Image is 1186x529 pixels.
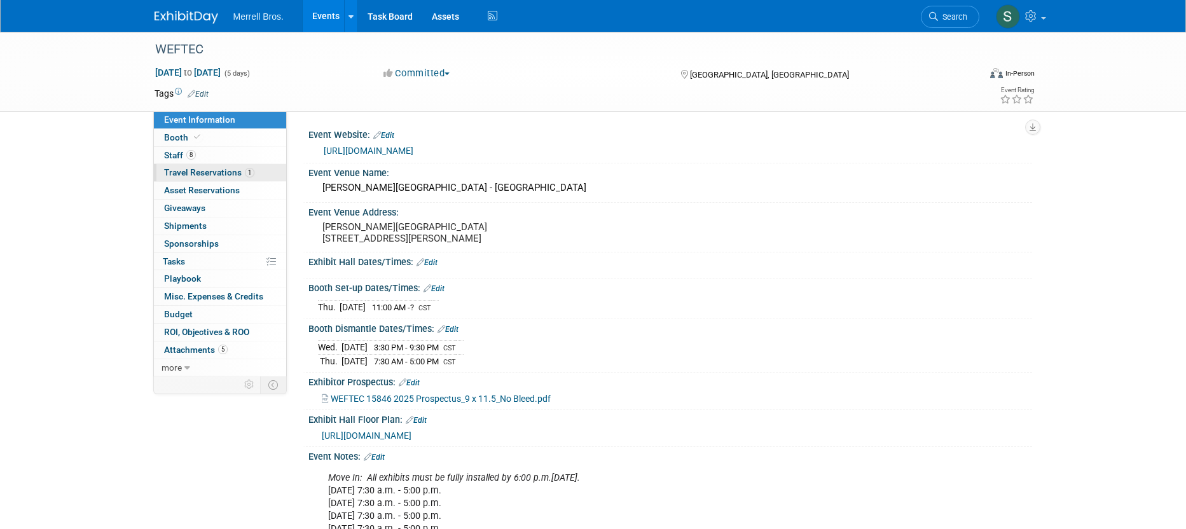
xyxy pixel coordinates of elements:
[318,341,341,355] td: Wed.
[164,291,263,301] span: Misc. Expenses & Credits
[374,357,439,366] span: 7:30 AM - 5:00 PM
[318,300,340,313] td: Thu.
[154,217,286,235] a: Shipments
[904,66,1035,85] div: Event Format
[328,472,580,483] i: Move In: All exhibits must be fully installed by 6:00 p.m.[DATE].
[417,258,438,267] a: Edit
[938,12,967,22] span: Search
[154,235,286,252] a: Sponsorships
[154,306,286,323] a: Budget
[164,114,235,125] span: Event Information
[155,11,218,24] img: ExhibitDay
[154,164,286,181] a: Travel Reservations1
[340,300,366,313] td: [DATE]
[154,341,286,359] a: Attachments5
[238,376,261,393] td: Personalize Event Tab Strip
[379,67,455,80] button: Committed
[364,453,385,462] a: Edit
[399,378,420,387] a: Edit
[322,221,596,244] pre: [PERSON_NAME][GEOGRAPHIC_DATA] [STREET_ADDRESS][PERSON_NAME]
[164,185,240,195] span: Asset Reservations
[154,200,286,217] a: Giveaways
[188,90,209,99] a: Edit
[154,324,286,341] a: ROI, Objectives & ROO
[245,168,254,177] span: 1
[164,221,207,231] span: Shipments
[406,416,427,425] a: Edit
[372,303,416,312] span: 11:00 AM -
[308,278,1032,295] div: Booth Set-up Dates/Times:
[308,125,1032,142] div: Event Website:
[1000,87,1034,93] div: Event Rating
[194,134,200,141] i: Booth reservation complete
[308,252,1032,269] div: Exhibit Hall Dates/Times:
[154,288,286,305] a: Misc. Expenses & Credits
[373,131,394,140] a: Edit
[260,376,286,393] td: Toggle Event Tabs
[154,359,286,376] a: more
[921,6,979,28] a: Search
[690,70,849,79] span: [GEOGRAPHIC_DATA], [GEOGRAPHIC_DATA]
[154,270,286,287] a: Playbook
[223,69,250,78] span: (5 days)
[162,362,182,373] span: more
[182,67,194,78] span: to
[990,68,1003,78] img: Format-Inperson.png
[438,325,459,334] a: Edit
[410,303,414,312] span: ?
[164,273,201,284] span: Playbook
[374,343,439,352] span: 3:30 PM - 9:30 PM
[308,447,1032,464] div: Event Notes:
[233,11,284,22] span: Merrell Bros.
[322,430,411,441] a: [URL][DOMAIN_NAME]
[341,354,368,368] td: [DATE]
[164,238,219,249] span: Sponsorships
[1005,69,1035,78] div: In-Person
[154,129,286,146] a: Booth
[308,373,1032,389] div: Exhibitor Prospectus:
[418,304,431,312] span: CST
[341,341,368,355] td: [DATE]
[154,147,286,164] a: Staff8
[151,38,960,61] div: WEFTEC
[308,163,1032,179] div: Event Venue Name:
[164,309,193,319] span: Budget
[324,146,413,156] a: [URL][DOMAIN_NAME]
[308,319,1032,336] div: Booth Dismantle Dates/Times:
[163,256,185,266] span: Tasks
[318,354,341,368] td: Thu.
[164,167,254,177] span: Travel Reservations
[164,203,205,213] span: Giveaways
[308,410,1032,427] div: Exhibit Hall Floor Plan:
[443,344,456,352] span: CST
[424,284,445,293] a: Edit
[308,203,1032,219] div: Event Venue Address:
[155,87,209,100] td: Tags
[164,345,228,355] span: Attachments
[322,394,551,404] a: WEFTEC 15846 2025 Prospectus_9 x 11.5_No Bleed.pdf
[996,4,1020,29] img: Shannon Kennedy
[164,150,196,160] span: Staff
[186,150,196,160] span: 8
[331,394,551,404] span: WEFTEC 15846 2025 Prospectus_9 x 11.5_No Bleed.pdf
[443,358,456,366] span: CST
[154,111,286,128] a: Event Information
[318,178,1023,198] div: [PERSON_NAME][GEOGRAPHIC_DATA] - [GEOGRAPHIC_DATA]
[154,182,286,199] a: Asset Reservations
[154,253,286,270] a: Tasks
[164,132,203,142] span: Booth
[155,67,221,78] span: [DATE] [DATE]
[164,327,249,337] span: ROI, Objectives & ROO
[218,345,228,354] span: 5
